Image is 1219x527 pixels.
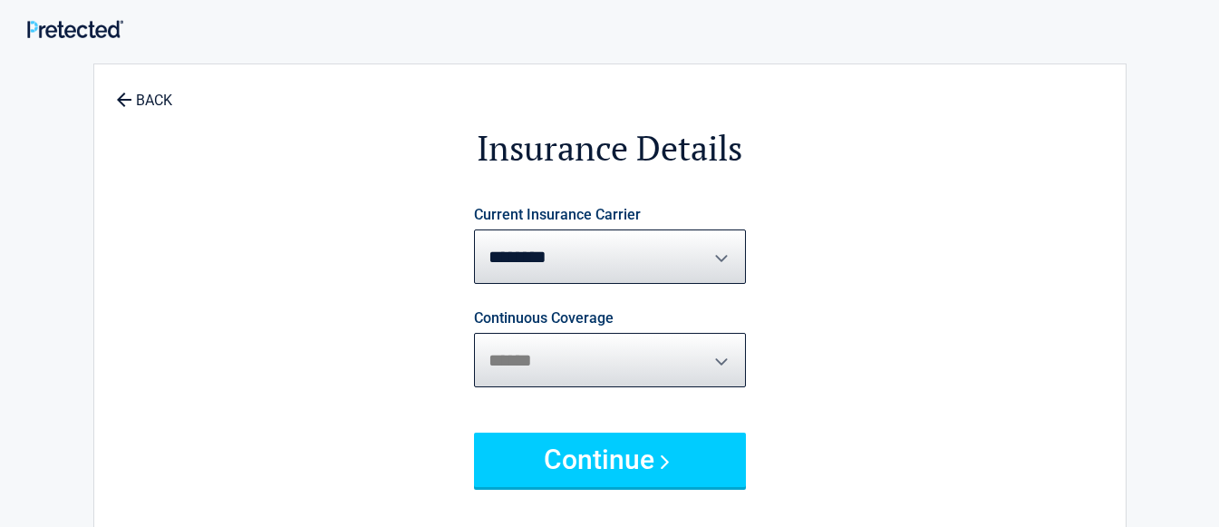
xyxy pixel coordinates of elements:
[474,208,641,222] label: Current Insurance Carrier
[474,311,614,326] label: Continuous Coverage
[194,125,1026,171] h2: Insurance Details
[27,20,123,37] img: Main Logo
[112,76,176,108] a: BACK
[474,433,746,487] button: Continue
